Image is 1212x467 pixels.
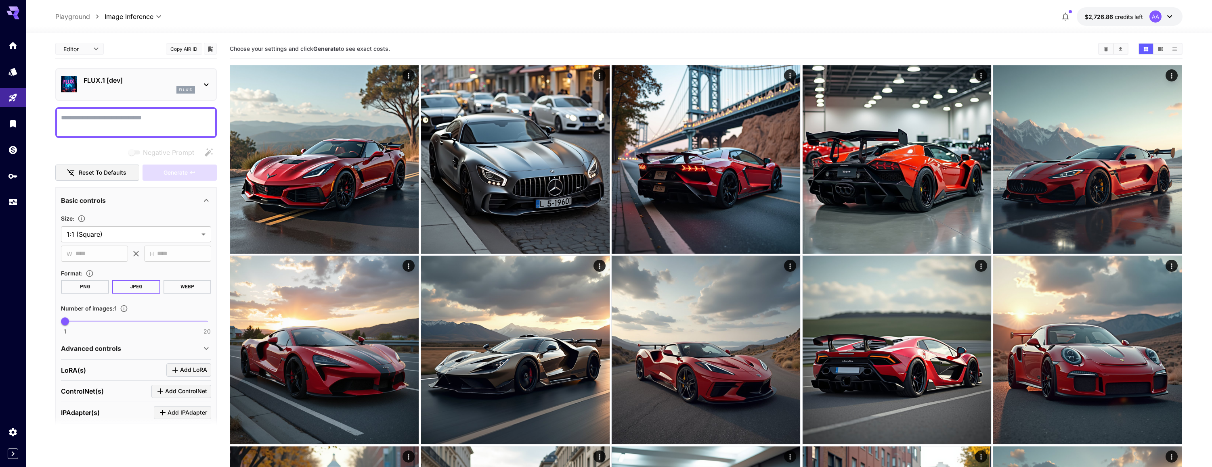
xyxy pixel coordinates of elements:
div: Models [8,67,18,77]
span: Negative Prompt [143,148,194,157]
span: Add ControlNet [165,386,207,396]
div: Actions [593,69,606,81]
span: Add IPAdapter [168,408,207,418]
div: Advanced controls [61,339,211,358]
div: Actions [975,260,987,272]
span: $2,726.86 [1085,13,1115,20]
img: 2Q== [421,256,610,444]
span: 1 [64,327,66,336]
p: Basic controls [61,196,106,205]
button: Add to library [207,44,214,54]
div: Usage [8,197,18,207]
img: 2Q== [612,65,800,254]
img: 2Q== [803,65,991,254]
p: ControlNet(s) [61,386,104,396]
div: FLUX.1 [dev]flux1d [61,72,211,97]
img: Z [421,65,610,254]
span: Format : [61,270,82,277]
button: WEBP [164,280,212,294]
div: $2,726.85557 [1085,13,1143,21]
span: Editor [63,45,88,53]
img: Z [993,65,1182,254]
button: PNG [61,280,109,294]
button: JPEG [112,280,160,294]
button: Show media in video view [1153,44,1168,54]
span: Negative prompts are not compatible with the selected model. [127,147,201,157]
img: 9k= [993,256,1182,444]
button: Expand sidebar [8,448,18,459]
div: Actions [593,450,606,463]
div: Settings [8,427,18,437]
div: Library [8,119,18,129]
div: AA [1149,10,1162,23]
div: Home [8,40,18,50]
p: IPAdapter(s) [61,408,100,417]
div: Show media in grid viewShow media in video viewShow media in list view [1138,43,1183,55]
button: Choose the file format for the output image. [82,269,97,277]
p: LoRA(s) [61,365,86,375]
span: 1:1 (Square) [67,229,198,239]
span: Number of images : 1 [61,305,117,312]
p: Advanced controls [61,344,121,353]
button: Specify how many images to generate in a single request. Each image generation will be charged se... [117,304,131,313]
div: Basic controls [61,191,211,210]
button: Click to add ControlNet [151,385,211,398]
div: Actions [784,450,797,463]
div: Actions [1166,69,1178,81]
button: Show media in grid view [1139,44,1153,54]
div: Actions [403,260,415,272]
div: Wallet [8,145,18,155]
button: $2,726.85557AA [1077,7,1183,26]
span: H [150,249,154,259]
span: Image Inference [105,12,153,21]
img: 9k= [612,256,800,444]
button: Clear All [1099,44,1113,54]
div: Actions [593,260,606,272]
button: Click to add LoRA [166,363,211,377]
div: Playground [8,93,18,103]
img: 2Q== [230,65,419,254]
p: flux1d [179,87,193,93]
img: Z [230,256,419,444]
span: credits left [1115,13,1143,20]
div: Actions [403,450,415,463]
div: Actions [784,260,797,272]
span: Add LoRA [180,365,207,375]
p: FLUX.1 [dev] [84,75,195,85]
a: Playground [55,12,90,21]
span: Choose your settings and click to see exact costs. [230,45,390,52]
button: Copy AIR ID [166,43,202,55]
div: Actions [975,450,987,463]
div: Actions [975,69,987,81]
button: Download All [1113,44,1128,54]
div: Actions [403,69,415,81]
span: Size : [61,215,74,222]
button: Adjust the dimensions of the generated image by specifying its width and height in pixels, or sel... [74,215,89,223]
button: Reset to defaults [55,165,139,181]
div: API Keys [8,171,18,181]
div: Actions [1166,260,1178,272]
b: Generate [313,45,339,52]
span: 20 [203,327,211,336]
div: Actions [1166,450,1178,463]
span: W [67,249,72,259]
img: 2Q== [803,256,991,444]
div: Actions [784,69,797,81]
nav: breadcrumb [55,12,105,21]
div: Clear AllDownload All [1098,43,1128,55]
button: Show media in list view [1168,44,1182,54]
button: Click to add IPAdapter [154,406,211,419]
